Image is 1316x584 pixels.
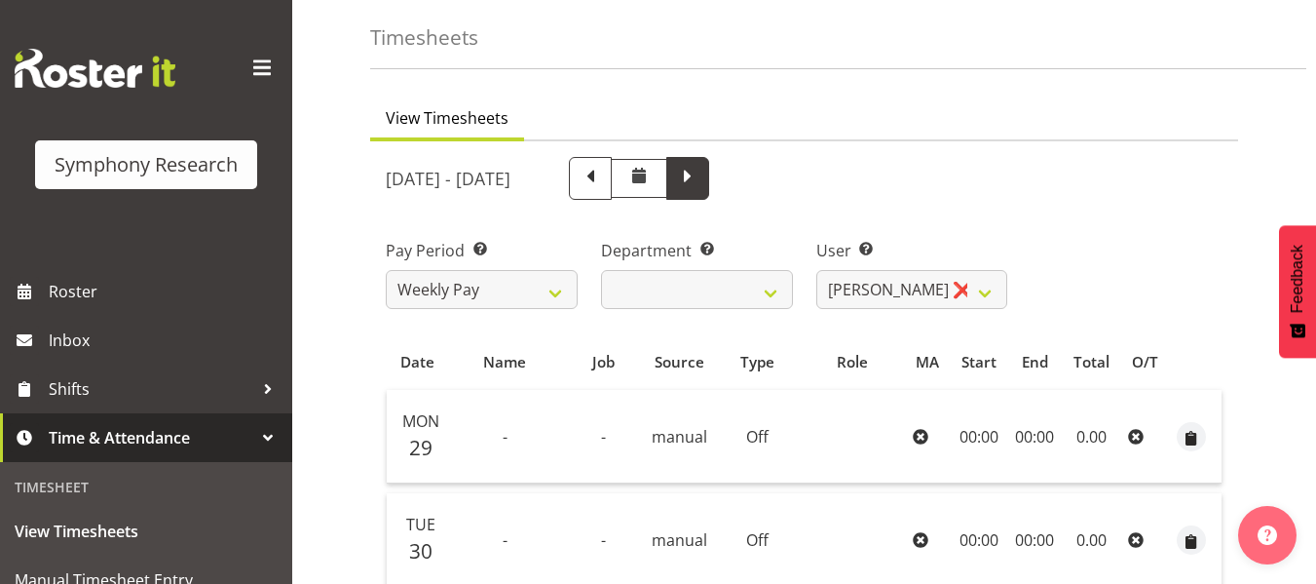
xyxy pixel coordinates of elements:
img: Rosterit website logo [15,49,175,88]
label: User [816,239,1008,262]
span: View Timesheets [15,517,278,546]
span: View Timesheets [386,106,508,130]
span: O/T [1132,351,1158,373]
span: - [503,529,508,551]
label: Pay Period [386,239,578,262]
span: Role [837,351,868,373]
label: Department [601,239,793,262]
span: End [1022,351,1048,373]
td: 00:00 [1007,390,1062,484]
h4: Timesheets [370,26,478,49]
span: manual [652,426,707,448]
span: MA [916,351,939,373]
span: Roster [49,277,282,306]
span: Inbox [49,326,282,355]
span: Name [483,351,526,373]
span: Time & Attendance [49,423,253,452]
a: View Timesheets [5,507,287,556]
span: Shifts [49,374,253,404]
span: Feedback [1289,245,1306,313]
span: Source [655,351,704,373]
td: 0.00 [1062,390,1120,484]
span: Mon [402,410,439,432]
td: 00:00 [951,390,1008,484]
span: Date [400,351,434,373]
span: 30 [409,537,432,565]
div: Timesheet [5,467,287,507]
span: - [503,426,508,448]
td: Off [716,390,800,484]
span: - [601,426,606,448]
span: Tue [406,514,435,535]
button: Feedback - Show survey [1279,225,1316,358]
div: Symphony Research [55,150,238,179]
span: Type [740,351,774,373]
img: help-xxl-2.png [1258,526,1277,545]
span: 29 [409,434,432,461]
span: Start [961,351,996,373]
span: manual [652,529,707,551]
h5: [DATE] - [DATE] [386,168,510,189]
span: - [601,529,606,551]
span: Total [1073,351,1109,373]
span: Job [592,351,615,373]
